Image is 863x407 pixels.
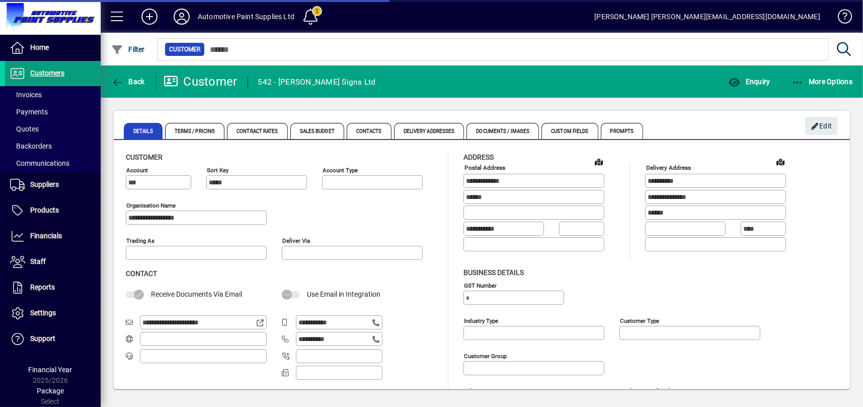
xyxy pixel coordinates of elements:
a: Communications [5,155,101,172]
span: Customers [30,69,64,77]
a: Backorders [5,138,101,155]
span: More Options [792,78,853,86]
span: Reports [30,283,55,291]
span: Backorders [10,142,52,150]
span: Use Email in Integration [307,290,380,298]
span: Communications [10,159,69,167]
span: Delivery Addresses [394,123,464,139]
div: [PERSON_NAME] [PERSON_NAME][EMAIL_ADDRESS][DOMAIN_NAME] [594,9,820,25]
a: Products [5,198,101,223]
span: Suppliers [30,180,59,188]
span: Contract Rates [227,123,287,139]
mat-label: Marketing/ Referral [620,387,670,394]
span: Invoices [10,91,42,99]
mat-label: Industry type [464,317,498,324]
span: Sales Budget [290,123,344,139]
span: Business details [463,268,524,277]
button: Edit [805,117,837,135]
span: Documents / Images [466,123,539,139]
span: Details [124,123,163,139]
a: Financials [5,224,101,249]
span: Home [30,43,49,51]
a: Knowledge Base [830,2,850,35]
a: Support [5,326,101,352]
a: Payments [5,103,101,120]
div: Customer [164,74,238,90]
span: Settings [30,309,56,317]
mat-label: Account [126,167,148,174]
button: More Options [789,73,855,91]
span: Filter [111,45,145,53]
button: Profile [166,8,198,26]
a: Settings [5,301,101,326]
a: Suppliers [5,172,101,197]
app-page-header-button: Back [101,73,156,91]
a: Quotes [5,120,101,138]
span: Contacts [347,123,391,139]
mat-label: Sales rep [464,387,489,394]
a: Home [5,35,101,60]
span: Prompts [601,123,644,139]
a: Reports [5,275,101,300]
span: Staff [30,257,46,265]
div: Automotive Paint Supplies Ltd [198,9,294,25]
span: Custom Fields [541,123,598,139]
mat-label: Account Type [323,167,358,174]
a: View on map [772,154,789,170]
span: Quotes [10,125,39,133]
button: Add [133,8,166,26]
span: Products [30,206,59,214]
mat-label: Sort key [207,167,228,174]
span: Contact [126,269,157,278]
span: Edit [811,118,832,134]
a: Staff [5,249,101,275]
mat-label: Customer group [464,352,507,359]
span: Financial Year [29,366,72,374]
mat-label: GST Number [464,282,497,289]
span: Package [37,387,64,395]
span: Financials [30,232,62,240]
span: Payments [10,108,48,116]
button: Back [109,73,147,91]
button: Enquiry [726,73,772,91]
span: Back [111,78,145,86]
button: Filter [109,40,147,58]
div: 542 - [PERSON_NAME] Signs Ltd [258,74,376,90]
span: Address [463,153,494,161]
mat-label: Trading as [126,237,154,244]
a: View on map [591,154,607,170]
mat-label: Organisation name [126,202,176,209]
span: Receive Documents Via Email [151,290,242,298]
mat-label: Customer type [620,317,659,324]
span: Terms / Pricing [165,123,225,139]
span: Support [30,334,55,343]
mat-label: Deliver via [282,237,310,244]
span: Enquiry [728,78,770,86]
span: Customer [126,153,163,161]
span: Customer [169,44,200,54]
a: Invoices [5,86,101,103]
